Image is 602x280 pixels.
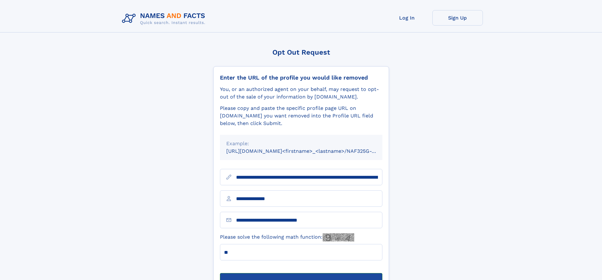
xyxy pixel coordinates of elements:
[432,10,483,26] a: Sign Up
[119,10,210,27] img: Logo Names and Facts
[213,48,389,56] div: Opt Out Request
[382,10,432,26] a: Log In
[220,86,382,101] div: You, or an authorized agent on your behalf, may request to opt-out of the sale of your informatio...
[220,74,382,81] div: Enter the URL of the profile you would like removed
[226,148,394,154] small: [URL][DOMAIN_NAME]<firstname>_<lastname>/NAF325G-xxxxxxxx
[220,104,382,127] div: Please copy and paste the specific profile page URL on [DOMAIN_NAME] you want removed into the Pr...
[220,233,354,241] label: Please solve the following math function:
[226,140,376,147] div: Example:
